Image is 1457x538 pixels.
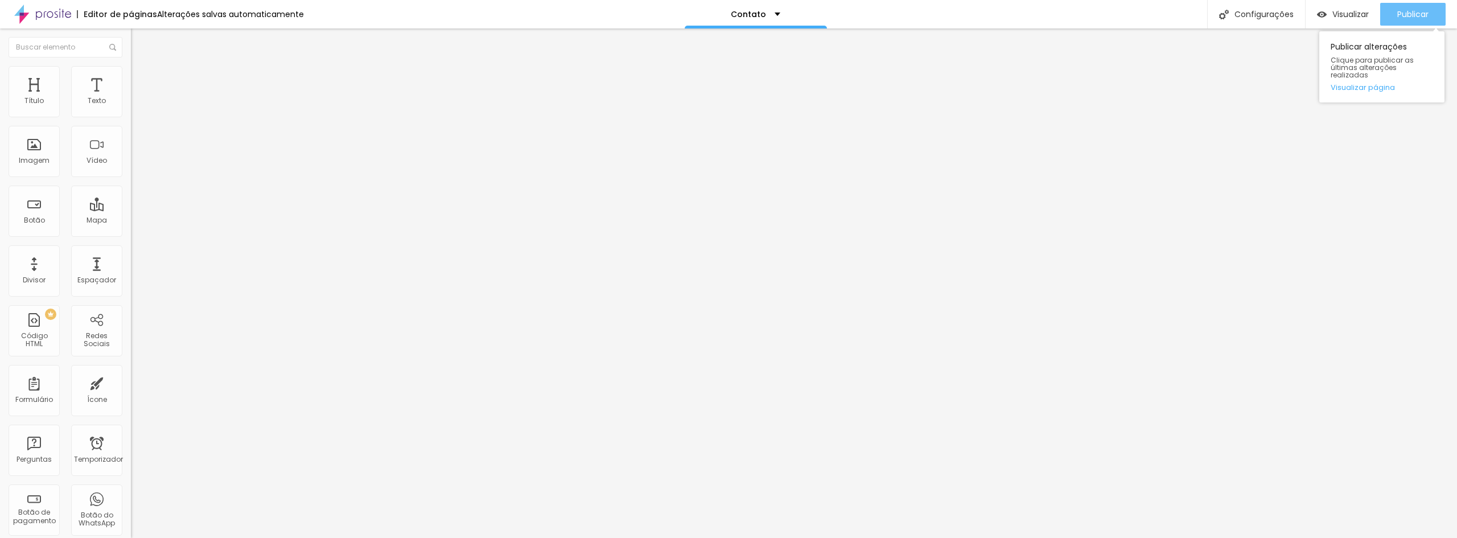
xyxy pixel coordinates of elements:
[1317,10,1327,19] img: view-1.svg
[1331,41,1407,52] font: Publicar alterações
[1331,84,1433,91] a: Visualizar página
[9,37,122,58] input: Buscar elemento
[131,28,1457,538] iframe: Editor
[157,9,304,20] font: Alterações salvas automaticamente
[17,454,52,464] font: Perguntas
[1306,3,1380,26] button: Visualizar
[88,96,106,105] font: Texto
[1234,9,1294,20] font: Configurações
[87,395,107,404] font: Ícone
[87,215,107,225] font: Mapa
[1331,55,1414,80] font: Clique para publicar as últimas alterações realizadas
[109,44,116,51] img: Ícone
[15,395,53,404] font: Formulário
[77,275,116,285] font: Espaçador
[87,155,107,165] font: Vídeo
[79,510,115,528] font: Botão do WhatsApp
[19,155,50,165] font: Imagem
[74,454,123,464] font: Temporizador
[1380,3,1446,26] button: Publicar
[1219,10,1229,19] img: Ícone
[731,9,766,20] font: Contato
[1397,9,1429,20] font: Publicar
[24,96,44,105] font: Título
[24,215,45,225] font: Botão
[1332,9,1369,20] font: Visualizar
[1331,82,1395,93] font: Visualizar página
[23,275,46,285] font: Divisor
[13,507,56,525] font: Botão de pagamento
[84,331,110,348] font: Redes Sociais
[21,331,48,348] font: Código HTML
[84,9,157,20] font: Editor de páginas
